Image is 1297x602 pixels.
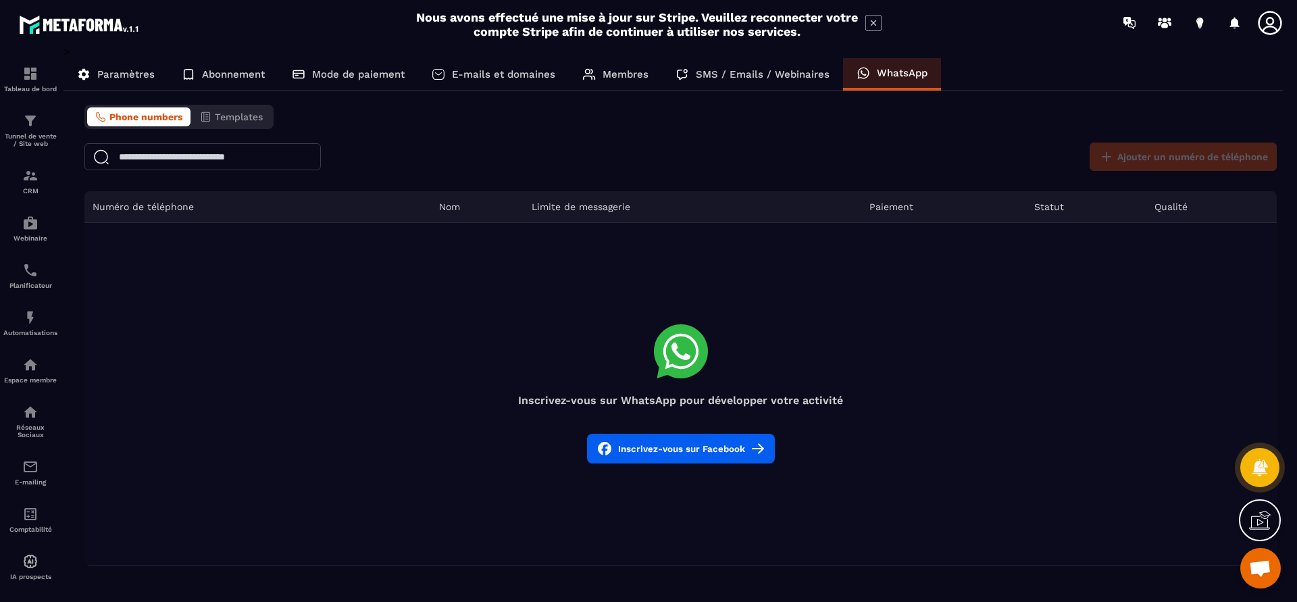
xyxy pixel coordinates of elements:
[603,68,648,80] p: Membres
[22,506,39,522] img: accountant
[192,107,271,126] button: Templates
[3,187,57,195] p: CRM
[22,459,39,475] img: email
[84,191,431,223] th: Numéro de téléphone
[84,394,1277,407] h4: Inscrivez-vous sur WhatsApp pour développer votre activité
[19,12,141,36] img: logo
[3,347,57,394] a: automationsautomationsEspace membre
[524,191,862,223] th: Limite de messagerie
[415,10,859,39] h2: Nous avons effectué une mise à jour sur Stripe. Veuillez reconnecter votre compte Stripe afin de ...
[202,68,265,80] p: Abonnement
[22,262,39,278] img: scheduler
[877,67,927,79] p: WhatsApp
[3,573,57,580] p: IA prospects
[1146,191,1277,223] th: Qualité
[22,168,39,184] img: formation
[3,103,57,157] a: formationformationTunnel de vente / Site web
[22,404,39,420] img: social-network
[3,329,57,336] p: Automatisations
[3,449,57,496] a: emailemailE-mailing
[3,299,57,347] a: automationsautomationsAutomatisations
[87,107,190,126] button: Phone numbers
[431,191,523,223] th: Nom
[215,111,263,122] span: Templates
[696,68,830,80] p: SMS / Emails / Webinaires
[3,205,57,252] a: automationsautomationsWebinaire
[3,526,57,533] p: Comptabilité
[3,424,57,438] p: Réseaux Sociaux
[3,394,57,449] a: social-networksocial-networkRéseaux Sociaux
[587,434,775,463] button: Inscrivez-vous sur Facebook
[3,132,57,147] p: Tunnel de vente / Site web
[22,113,39,129] img: formation
[1240,548,1281,588] a: Ouvrir le chat
[3,252,57,299] a: schedulerschedulerPlanificateur
[22,553,39,570] img: automations
[3,282,57,289] p: Planificateur
[312,68,405,80] p: Mode de paiement
[3,234,57,242] p: Webinaire
[109,111,182,122] span: Phone numbers
[3,376,57,384] p: Espace membre
[63,45,1283,566] div: >
[22,215,39,231] img: automations
[3,496,57,543] a: accountantaccountantComptabilité
[22,357,39,373] img: automations
[3,157,57,205] a: formationformationCRM
[22,309,39,326] img: automations
[861,191,1026,223] th: Paiement
[3,55,57,103] a: formationformationTableau de bord
[3,85,57,93] p: Tableau de bord
[452,68,555,80] p: E-mails et domaines
[3,478,57,486] p: E-mailing
[22,66,39,82] img: formation
[1026,191,1146,223] th: Statut
[97,68,155,80] p: Paramètres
